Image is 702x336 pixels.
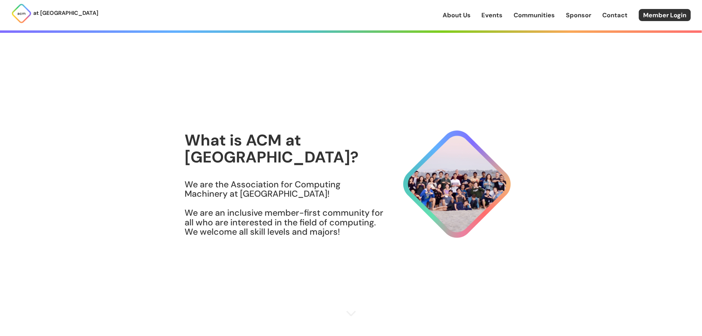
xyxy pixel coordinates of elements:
[11,3,98,24] a: at [GEOGRAPHIC_DATA]
[566,11,592,20] a: Sponsor
[443,11,471,20] a: About Us
[346,308,356,319] img: Scroll Arrow
[384,124,517,244] img: About Hero Image
[185,132,384,166] h1: What is ACM at [GEOGRAPHIC_DATA]?
[185,180,384,237] h3: We are the Association for Computing Machinery at [GEOGRAPHIC_DATA]! We are an inclusive member-f...
[639,9,691,21] a: Member Login
[514,11,555,20] a: Communities
[33,9,98,18] p: at [GEOGRAPHIC_DATA]
[11,3,32,24] img: ACM Logo
[603,11,628,20] a: Contact
[482,11,503,20] a: Events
